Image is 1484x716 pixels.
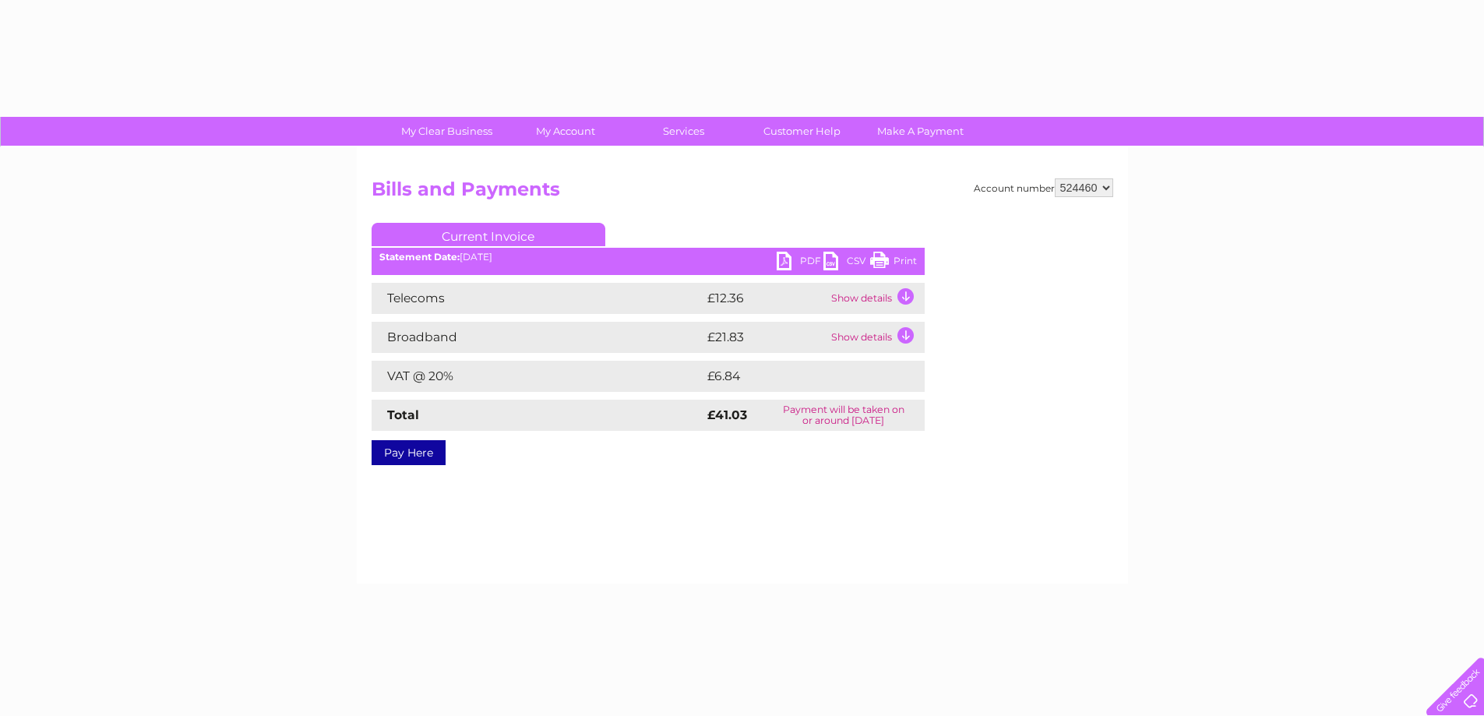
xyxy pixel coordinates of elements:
td: £21.83 [703,322,827,353]
div: [DATE] [372,252,925,263]
strong: Total [387,407,419,422]
a: Customer Help [738,117,866,146]
a: Services [619,117,748,146]
td: £12.36 [703,283,827,314]
h2: Bills and Payments [372,178,1113,208]
a: CSV [823,252,870,274]
a: My Account [501,117,629,146]
strong: £41.03 [707,407,747,422]
b: Statement Date: [379,251,460,263]
a: Make A Payment [856,117,985,146]
td: Broadband [372,322,703,353]
td: Show details [827,322,925,353]
td: Payment will be taken on or around [DATE] [763,400,925,431]
td: £6.84 [703,361,889,392]
div: Account number [974,178,1113,197]
td: VAT @ 20% [372,361,703,392]
a: Current Invoice [372,223,605,246]
a: My Clear Business [382,117,511,146]
td: Telecoms [372,283,703,314]
td: Show details [827,283,925,314]
a: PDF [777,252,823,274]
a: Print [870,252,917,274]
a: Pay Here [372,440,446,465]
